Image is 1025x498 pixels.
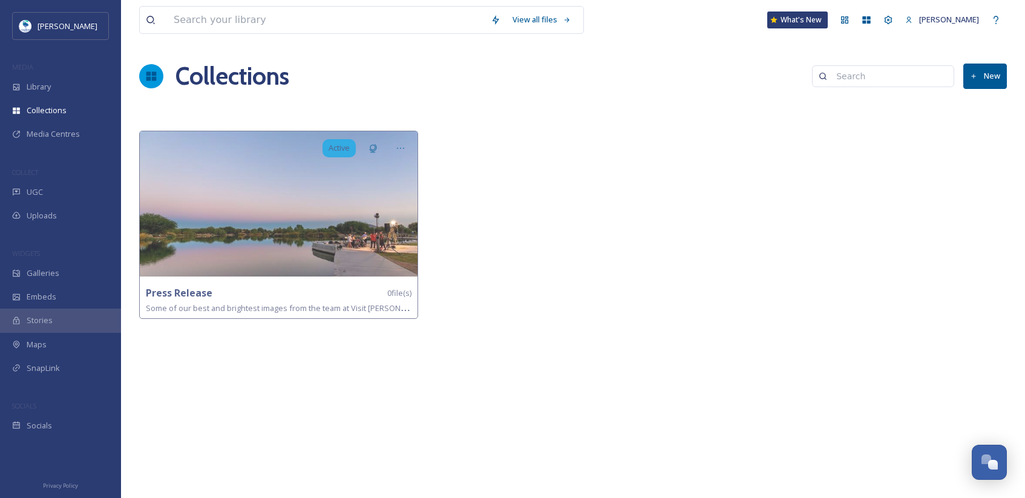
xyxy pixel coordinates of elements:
[27,186,43,198] span: UGC
[168,7,485,33] input: Search your library
[146,286,212,300] strong: Press Release
[12,62,33,71] span: MEDIA
[27,362,60,374] span: SnapLink
[27,267,59,279] span: Galleries
[506,8,577,31] a: View all files
[43,477,78,492] a: Privacy Policy
[830,64,948,88] input: Search
[963,64,1007,88] button: New
[43,482,78,490] span: Privacy Policy
[27,105,67,116] span: Collections
[27,210,57,221] span: Uploads
[27,315,53,326] span: Stories
[27,81,51,93] span: Library
[12,249,40,258] span: WIDGETS
[27,291,56,303] span: Embeds
[12,401,36,410] span: SOCIALS
[27,128,80,140] span: Media Centres
[972,445,1007,480] button: Open Chat
[175,58,289,94] a: Collections
[27,420,52,431] span: Socials
[919,14,979,25] span: [PERSON_NAME]
[27,339,47,350] span: Maps
[38,21,97,31] span: [PERSON_NAME]
[899,8,985,31] a: [PERSON_NAME]
[329,142,350,154] span: Active
[767,11,828,28] a: What's New
[19,20,31,32] img: download.jpeg
[387,287,411,299] span: 0 file(s)
[140,131,418,277] img: 53c3339e-7c27-4c24-bf2b-d80ff4236e92.jpg
[12,168,38,177] span: COLLECT
[146,302,428,313] span: Some of our best and brightest images from the team at Visit [PERSON_NAME]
